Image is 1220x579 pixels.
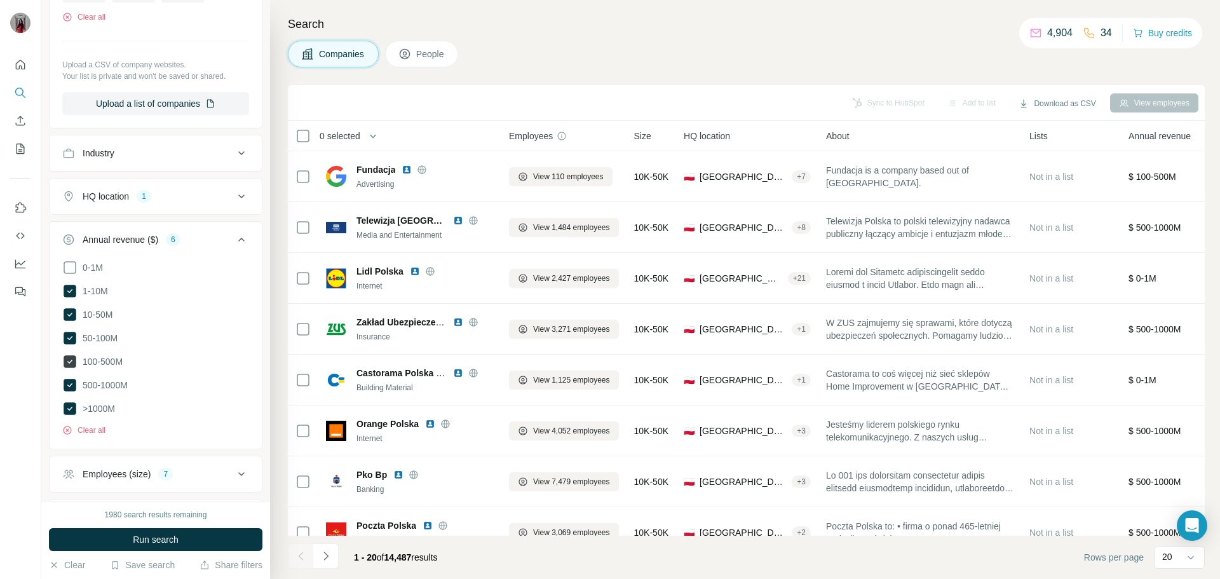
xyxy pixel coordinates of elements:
[356,382,494,393] div: Building Material
[700,425,787,437] span: [GEOGRAPHIC_DATA]
[326,522,346,543] img: Logo of Poczta Polska
[509,218,619,237] button: View 1,484 employees
[1029,324,1073,334] span: Not in a list
[533,527,610,538] span: View 3,069 employees
[634,130,651,142] span: Size
[166,234,180,245] div: 6
[326,421,346,441] img: Logo of Orange Polska
[83,147,114,160] div: Industry
[78,285,108,297] span: 1-10M
[684,221,695,234] span: 🇵🇱
[1177,510,1207,541] div: Open Intercom Messenger
[1029,172,1073,182] span: Not in a list
[1029,222,1073,233] span: Not in a list
[533,222,610,233] span: View 1,484 employees
[826,130,850,142] span: About
[453,317,463,327] img: LinkedIn logo
[356,317,518,327] span: Zakład Ubezpieczeń Społecznych ZUS
[533,374,610,386] span: View 1,125 employees
[50,459,262,489] button: Employees (size)7
[62,71,249,82] p: Your list is private and won't be saved or shared.
[826,164,1014,189] span: Fundacja is a company based out of [GEOGRAPHIC_DATA].
[78,379,128,392] span: 500-1000M
[326,370,346,390] img: Logo of Castorama Polska Sp z o.o.
[509,472,619,491] button: View 7,479 employees
[1128,324,1181,334] span: $ 500-1000M
[1029,130,1048,142] span: Lists
[509,523,619,542] button: View 3,069 employees
[684,526,695,539] span: 🇵🇱
[10,196,30,219] button: Use Surfe on LinkedIn
[1128,130,1191,142] span: Annual revenue
[50,224,262,260] button: Annual revenue ($)6
[402,165,412,175] img: LinkedIn logo
[10,109,30,132] button: Enrich CSV
[1128,528,1181,538] span: $ 500-1000M
[788,273,811,284] div: + 21
[634,374,668,386] span: 10K-50K
[684,272,695,285] span: 🇵🇱
[634,475,668,488] span: 10K-50K
[634,272,668,285] span: 10K-50K
[313,543,339,569] button: Navigate to next page
[1084,551,1144,564] span: Rows per page
[684,374,695,386] span: 🇵🇱
[826,520,1014,545] span: Poczta Polska to: • firma o ponad 465-letniej tradycji, • największy operator na [GEOGRAPHIC_DATA...
[10,280,30,303] button: Feedback
[700,475,787,488] span: [GEOGRAPHIC_DATA], [GEOGRAPHIC_DATA]
[1133,24,1192,42] button: Buy credits
[684,425,695,437] span: 🇵🇱
[509,421,619,440] button: View 4,052 employees
[377,552,384,562] span: of
[1029,528,1073,538] span: Not in a list
[453,215,463,226] img: LinkedIn logo
[50,138,262,168] button: Industry
[200,559,262,571] button: Share filters
[83,233,158,246] div: Annual revenue ($)
[354,552,377,562] span: 1 - 20
[320,130,360,142] span: 0 selected
[137,191,151,202] div: 1
[62,59,249,71] p: Upload a CSV of company websites.
[509,130,553,142] span: Employees
[1128,375,1156,385] span: $ 0-1M
[393,470,403,480] img: LinkedIn logo
[410,266,420,276] img: LinkedIn logo
[319,48,365,60] span: Companies
[1029,426,1073,436] span: Not in a list
[826,317,1014,342] span: W ZUS zajmujemy się sprawami, które dotyczą ubezpieczeń społecznych. Pomagamy ludziom w różnych s...
[356,433,494,444] div: Internet
[356,179,494,190] div: Advertising
[356,229,494,241] div: Media and Entertainment
[354,552,438,562] span: results
[700,170,787,183] span: [GEOGRAPHIC_DATA]
[356,368,473,378] span: Castorama Polska Sp z o.o.
[423,521,433,531] img: LinkedIn logo
[792,171,811,182] div: + 7
[133,533,179,546] span: Run search
[49,528,262,551] button: Run search
[509,320,619,339] button: View 3,271 employees
[509,269,619,288] button: View 2,427 employees
[10,53,30,76] button: Quick start
[356,468,387,481] span: Pko Bp
[533,273,610,284] span: View 2,427 employees
[356,535,494,546] div: Transportation
[792,425,811,437] div: + 3
[509,371,619,390] button: View 1,125 employees
[356,265,403,278] span: Lidl Polska
[62,11,105,23] button: Clear all
[1029,273,1073,283] span: Not in a list
[533,425,610,437] span: View 4,052 employees
[792,374,811,386] div: + 1
[700,272,783,285] span: [GEOGRAPHIC_DATA], [GEOGRAPHIC_DATA]
[792,222,811,233] div: + 8
[700,221,787,234] span: [GEOGRAPHIC_DATA], [GEOGRAPHIC_DATA]
[1128,222,1181,233] span: $ 500-1000M
[1162,550,1172,563] p: 20
[634,323,668,336] span: 10K-50K
[533,324,610,335] span: View 3,271 employees
[1047,25,1073,41] p: 4,904
[1128,477,1181,487] span: $ 500-1000M
[356,484,494,495] div: Banking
